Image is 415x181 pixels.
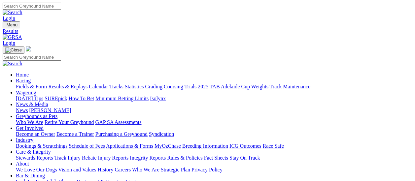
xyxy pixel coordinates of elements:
[56,131,94,137] a: Become a Trainer
[16,96,43,101] a: [DATE] Tips
[16,107,412,113] div: News & Media
[16,72,29,77] a: Home
[58,167,96,172] a: Vision and Values
[3,46,24,54] button: Toggle navigation
[16,96,412,102] div: Wagering
[3,34,22,40] img: GRSA
[198,84,250,89] a: 2025 TAB Adelaide Cup
[3,28,412,34] a: Results
[184,84,196,89] a: Trials
[3,54,61,61] input: Search
[16,155,412,161] div: Care & Integrity
[167,155,203,161] a: Rules & Policies
[16,161,29,166] a: About
[3,21,20,28] button: Toggle navigation
[229,143,261,149] a: ICG Outcomes
[26,46,31,51] img: logo-grsa-white.png
[16,119,43,125] a: Who We Are
[69,96,94,101] a: How To Bet
[3,10,22,15] img: Search
[16,167,57,172] a: We Love Our Dogs
[16,155,53,161] a: Stewards Reports
[182,143,228,149] a: Breeding Information
[16,167,412,173] div: About
[130,155,166,161] a: Integrity Reports
[229,155,260,161] a: Stay On Track
[45,119,94,125] a: Retire Your Greyhound
[3,40,15,46] a: Login
[106,143,153,149] a: Applications & Forms
[95,119,142,125] a: GAP SA Assessments
[29,107,71,113] a: [PERSON_NAME]
[132,167,159,172] a: Who We Are
[98,155,128,161] a: Injury Reports
[109,84,123,89] a: Tracks
[3,15,15,21] a: Login
[191,167,223,172] a: Privacy Policy
[164,84,183,89] a: Coursing
[125,84,144,89] a: Statistics
[16,107,28,113] a: News
[3,61,22,67] img: Search
[16,173,45,178] a: Bar & Dining
[97,167,113,172] a: History
[16,90,36,95] a: Wagering
[16,137,33,143] a: Industry
[204,155,228,161] a: Fact Sheets
[115,167,131,172] a: Careers
[16,131,55,137] a: Become an Owner
[16,149,51,155] a: Care & Integrity
[16,119,412,125] div: Greyhounds as Pets
[161,167,190,172] a: Strategic Plan
[16,143,67,149] a: Bookings & Scratchings
[48,84,87,89] a: Results & Replays
[16,84,47,89] a: Fields & Form
[16,143,412,149] div: Industry
[262,143,284,149] a: Race Safe
[150,96,166,101] a: Isolynx
[16,102,48,107] a: News & Media
[95,96,149,101] a: Minimum Betting Limits
[155,143,181,149] a: MyOzChase
[3,3,61,10] input: Search
[16,113,57,119] a: Greyhounds as Pets
[16,78,31,83] a: Racing
[54,155,96,161] a: Track Injury Rebate
[7,22,17,27] span: Menu
[16,84,412,90] div: Racing
[45,96,67,101] a: SUREpick
[95,131,148,137] a: Purchasing a Greyhound
[89,84,108,89] a: Calendar
[251,84,268,89] a: Weights
[270,84,310,89] a: Track Maintenance
[145,84,162,89] a: Grading
[69,143,105,149] a: Schedule of Fees
[149,131,174,137] a: Syndication
[16,125,44,131] a: Get Involved
[16,131,412,137] div: Get Involved
[5,47,22,53] img: Close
